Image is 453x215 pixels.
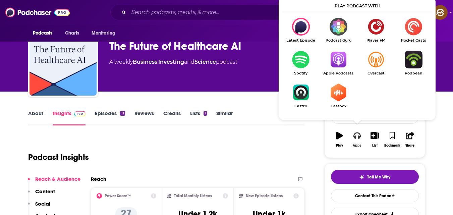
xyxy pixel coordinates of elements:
button: List [366,127,383,152]
a: Podcast GuruPodcast Guru [320,18,357,43]
span: Monitoring [92,29,115,38]
div: List [372,144,378,148]
a: About [28,110,43,125]
span: Pocket Casts [395,38,432,43]
div: The Future of Healthcare AI on Latest Episode [282,18,320,43]
img: The Future of Healthcare AI [30,29,97,96]
a: InsightsPodchaser Pro [53,110,86,125]
a: CastboxCastbox [320,84,357,108]
span: Overcast [357,71,395,75]
h2: Reach [91,176,106,182]
span: and [184,59,194,65]
button: Reach & Audience [28,176,80,188]
a: Lists1 [190,110,207,125]
span: Castbox [320,104,357,108]
button: Show profile menu [433,5,448,20]
button: open menu [28,27,61,40]
a: Episodes11 [95,110,125,125]
a: Science [194,59,216,65]
div: Apps [353,144,361,148]
a: Investing [158,59,184,65]
div: Play [336,144,343,148]
p: Reach & Audience [35,176,80,182]
div: Share [405,144,414,148]
span: Player FM [357,38,395,43]
span: Latest Episode [282,38,320,43]
p: Content [35,188,55,195]
div: 11 [120,111,125,116]
button: Bookmark [384,127,401,152]
a: SpotifySpotify [282,51,320,75]
a: Charts [61,27,83,40]
div: Search podcasts, credits, & more... [110,5,362,20]
button: Apps [348,127,366,152]
span: Podbean [395,71,432,75]
a: Pocket CastsPocket Casts [395,18,432,43]
span: Spotify [282,71,320,75]
a: CastroCastro [282,84,320,108]
a: OvercastOvercast [357,51,395,75]
span: Tell Me Why [367,174,390,180]
img: User Profile [433,5,448,20]
div: 1 [204,111,207,116]
img: tell me why sparkle [359,174,364,180]
button: Social [28,201,50,213]
button: Content [28,188,55,201]
button: Play [331,127,348,152]
a: Contact This Podcast [331,189,419,202]
h1: Podcast Insights [28,152,89,162]
a: PodbeanPodbean [395,51,432,75]
span: , [157,59,158,65]
a: Reviews [134,110,154,125]
a: Similar [216,110,233,125]
a: Credits [163,110,181,125]
img: Podchaser - Follow, Share and Rate Podcasts [5,6,70,19]
a: Player FMPlayer FM [357,18,395,43]
input: Search podcasts, credits, & more... [129,7,302,18]
h2: Power Score™ [105,194,131,198]
button: tell me why sparkleTell Me Why [331,170,419,184]
h2: Total Monthly Listens [174,194,212,198]
button: open menu [87,27,124,40]
a: Business [133,59,157,65]
span: Apple Podcasts [320,71,357,75]
span: Podcast Guru [320,38,357,43]
span: Charts [65,29,79,38]
span: Castro [282,104,320,108]
img: Podchaser Pro [74,111,86,116]
span: Logged in as hey85204 [433,5,448,20]
a: Apple PodcastsApple Podcasts [320,51,357,75]
span: Podcasts [33,29,53,38]
div: A weekly podcast [109,58,237,66]
div: Bookmark [384,144,400,148]
button: Share [401,127,418,152]
h2: New Episode Listens [246,194,283,198]
p: Social [35,201,50,207]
